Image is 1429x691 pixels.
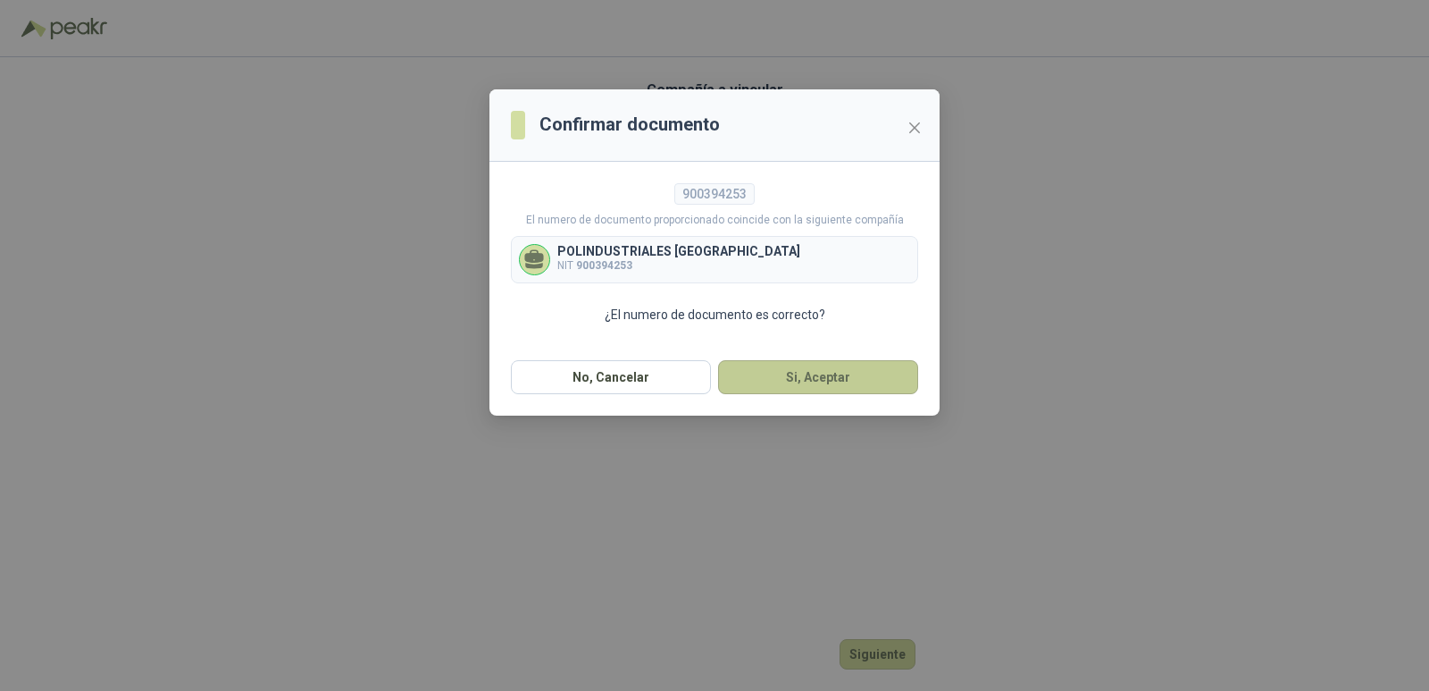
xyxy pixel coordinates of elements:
button: No, Cancelar [511,360,711,394]
button: Close [900,114,929,142]
p: POLINDUSTRIALES [GEOGRAPHIC_DATA] [557,245,800,257]
h3: Confirmar documento [539,111,720,139]
p: El numero de documento proporcionado coincide con la siguiente compañía [511,212,918,229]
span: close [907,121,922,135]
p: NIT [557,257,800,274]
p: ¿El numero de documento es correcto? [511,305,918,324]
button: Si, Aceptar [718,360,918,394]
b: 900394253 [576,259,632,272]
div: 900394253 [674,183,755,205]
